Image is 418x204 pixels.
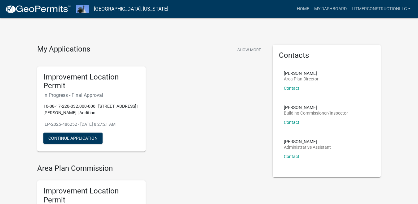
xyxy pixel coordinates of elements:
[43,103,139,116] p: 16-08-17-220-032.000-006 | [STREET_ADDRESS] | [PERSON_NAME] | Addition
[37,164,263,173] h4: Area Plan Commission
[312,3,349,15] a: My Dashboard
[43,121,139,128] p: ILP-2025-486252 - [DATE] 8:27:21 AM
[284,105,348,110] p: [PERSON_NAME]
[284,120,299,125] a: Contact
[284,154,299,159] a: Contact
[43,73,139,91] h5: Improvement Location Permit
[284,86,299,91] a: Contact
[279,51,375,60] h5: Contacts
[37,45,90,54] h4: My Applications
[43,133,103,144] button: Continue Application
[349,3,413,15] a: litmerconstructionllc
[284,71,319,75] p: [PERSON_NAME]
[294,3,312,15] a: Home
[284,77,319,81] p: Area Plan Director
[94,4,168,14] a: [GEOGRAPHIC_DATA], [US_STATE]
[235,45,263,55] button: Show More
[284,111,348,115] p: Building Commissioner/Inspector
[76,5,89,13] img: Decatur County, Indiana
[284,139,331,144] p: [PERSON_NAME]
[284,145,331,149] p: Administrative Assistant
[43,92,139,98] h6: In Progress - Final Approval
